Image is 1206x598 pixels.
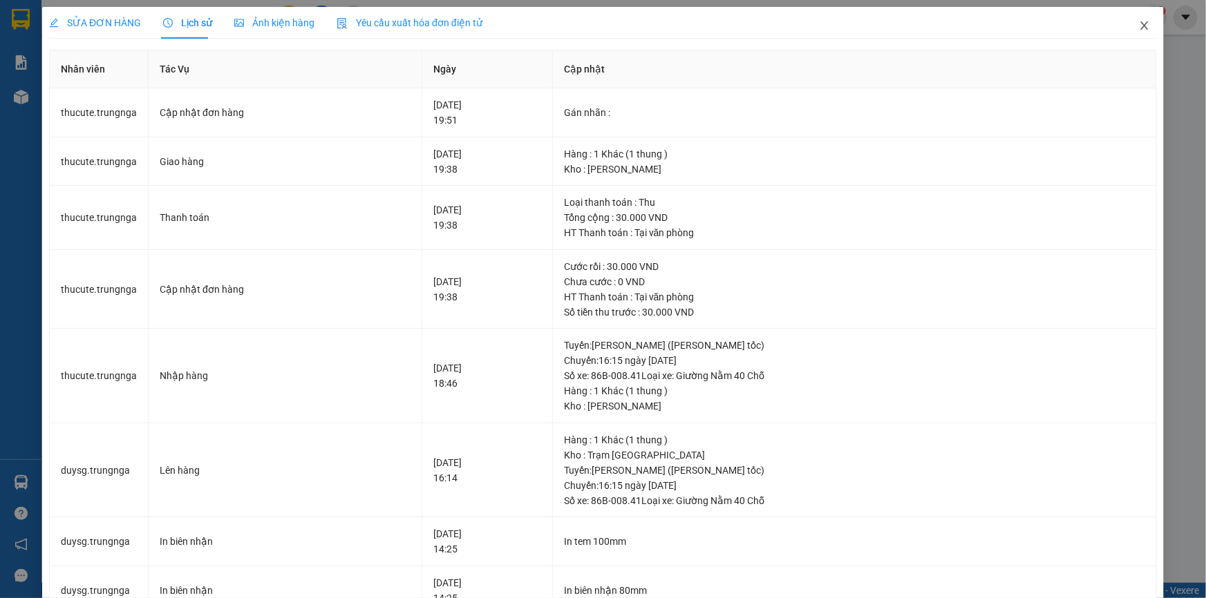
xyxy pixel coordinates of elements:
div: Hàng : 1 Khác (1 thung ) [564,432,1145,447]
div: In biên nhận [160,583,411,598]
div: [DATE] 19:51 [433,97,541,128]
span: SỬA ĐƠN HÀNG [49,17,141,28]
th: Nhân viên [50,50,149,88]
div: Cập nhật đơn hàng [160,282,411,297]
div: Hàng : 1 Khác (1 thung ) [564,383,1145,398]
div: Lên hàng [160,463,411,478]
span: Yêu cầu xuất hóa đơn điện tử [337,17,482,28]
div: HT Thanh toán : Tại văn phòng [564,225,1145,240]
td: thucute.trungnga [50,250,149,329]
div: HT Thanh toán : Tại văn phòng [564,289,1145,305]
div: Kho : [PERSON_NAME] [564,398,1145,414]
td: thucute.trungnga [50,329,149,423]
th: Cập nhật [553,50,1157,88]
div: Nhập hàng [160,368,411,383]
div: [DATE] 18:46 [433,360,541,391]
div: In biên nhận 80mm [564,583,1145,598]
td: thucute.trungnga [50,88,149,137]
img: icon [337,18,348,29]
th: Ngày [422,50,553,88]
div: Giao hàng [160,154,411,169]
div: Chưa cước : 0 VND [564,274,1145,289]
div: Số tiền thu trước : 30.000 VND [564,305,1145,320]
span: picture [234,18,244,28]
div: In tem 100mm [564,534,1145,549]
td: duysg.trungnga [50,517,149,566]
span: close [1139,20,1150,31]
span: Lịch sử [163,17,212,28]
div: Tuyến : [PERSON_NAME] ([PERSON_NAME] tốc) Chuyến: 16:15 ngày [DATE] Số xe: 86B-008.41 Loại xe: Gi... [564,338,1145,383]
div: [DATE] 14:25 [433,526,541,557]
div: Kho : Trạm [GEOGRAPHIC_DATA] [564,447,1145,463]
div: Kho : [PERSON_NAME] [564,162,1145,177]
div: Tổng cộng : 30.000 VND [564,210,1145,225]
td: thucute.trungnga [50,137,149,186]
th: Tác Vụ [149,50,422,88]
button: Close [1125,7,1164,46]
div: [DATE] 19:38 [433,202,541,233]
div: In biên nhận [160,534,411,549]
div: Thanh toán [160,210,411,225]
div: Cước rồi : 30.000 VND [564,259,1145,274]
div: Gán nhãn : [564,105,1145,120]
div: Tuyến : [PERSON_NAME] ([PERSON_NAME] tốc) Chuyến: 16:15 ngày [DATE] Số xe: 86B-008.41 Loại xe: Gi... [564,463,1145,508]
span: edit [49,18,59,28]
div: Loại thanh toán : Thu [564,195,1145,210]
div: [DATE] 19:38 [433,274,541,305]
div: [DATE] 16:14 [433,455,541,485]
td: thucute.trungnga [50,186,149,250]
div: Hàng : 1 Khác (1 thung ) [564,146,1145,162]
div: [DATE] 19:38 [433,146,541,177]
div: Cập nhật đơn hàng [160,105,411,120]
td: duysg.trungnga [50,423,149,518]
span: clock-circle [163,18,173,28]
span: Ảnh kiện hàng [234,17,314,28]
